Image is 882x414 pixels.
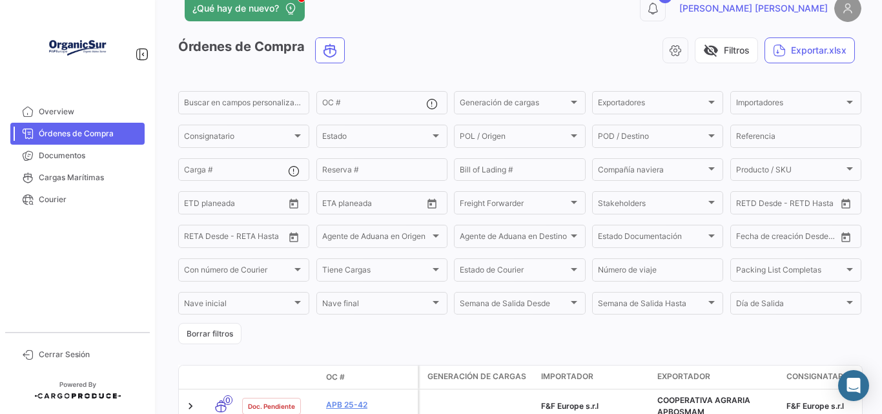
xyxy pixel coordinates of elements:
a: Cargas Marítimas [10,167,145,189]
span: [PERSON_NAME] [PERSON_NAME] [679,2,828,15]
span: Courier [39,194,139,205]
div: Abrir Intercom Messenger [838,370,869,401]
span: Órdenes de Compra [39,128,139,140]
span: ¿Qué hay de nuevo? [192,2,279,15]
datatable-header-cell: Modo de Transporte [205,372,237,382]
span: Estado [322,134,430,143]
input: Hasta [768,200,816,209]
span: Exportadores [598,100,706,109]
span: F&F Europe s.r.l [541,401,599,411]
span: Estado Documentación [598,234,706,243]
span: Documentos [39,150,139,161]
button: visibility_offFiltros [695,37,758,63]
button: Open calendar [284,227,303,247]
a: Courier [10,189,145,211]
span: Agente de Aduana en Destino [460,234,568,243]
datatable-header-cell: Exportador [652,366,781,389]
span: Agente de Aduana en Origen [322,234,430,243]
span: Stakeholders [598,200,706,209]
span: Tiene Cargas [322,267,430,276]
span: Estado de Courier [460,267,568,276]
input: Desde [736,234,759,243]
span: visibility_off [703,43,719,58]
span: Con número de Courier [184,267,292,276]
datatable-header-cell: Estado Doc. [237,372,321,382]
span: Importadores [736,100,844,109]
a: Expand/Collapse Row [184,400,197,413]
input: Hasta [216,200,264,209]
span: Exportador [657,371,710,382]
span: Consignatario [184,134,292,143]
input: Desde [322,200,345,209]
a: APB 25-42 [326,399,413,411]
span: POL / Origen [460,134,568,143]
a: Overview [10,101,145,123]
button: Exportar.xlsx [764,37,855,63]
button: Open calendar [836,194,856,213]
a: Documentos [10,145,145,167]
span: F&F Europe s.r.l [786,401,844,411]
span: Generación de cargas [460,100,568,109]
span: Generación de cargas [427,371,526,382]
span: Cargas Marítimas [39,172,139,183]
input: Desde [184,200,207,209]
a: Órdenes de Compra [10,123,145,145]
span: POD / Destino [598,134,706,143]
datatable-header-cell: Importador [536,366,652,389]
button: Open calendar [836,227,856,247]
input: Hasta [354,200,402,209]
button: Open calendar [284,194,303,213]
datatable-header-cell: Generación de cargas [420,366,536,389]
span: Día de Salida [736,301,844,310]
span: Overview [39,106,139,118]
button: Open calendar [422,194,442,213]
span: Freight Forwarder [460,200,568,209]
input: Desde [184,234,207,243]
button: Ocean [316,38,344,63]
span: Importador [541,371,593,382]
h3: Órdenes de Compra [178,37,349,63]
span: Nave inicial [184,301,292,310]
span: Packing List Completas [736,267,844,276]
span: 0 [223,395,232,405]
span: Consignatario [786,371,851,382]
span: Semana de Salida Hasta [598,301,706,310]
span: Producto / SKU [736,167,844,176]
img: Logo+OrganicSur.png [45,16,110,80]
span: Compañía naviera [598,167,706,176]
input: Hasta [216,234,264,243]
span: Cerrar Sesión [39,349,139,360]
input: Hasta [768,234,816,243]
input: Desde [736,200,759,209]
span: Semana de Salida Desde [460,301,568,310]
button: Borrar filtros [178,323,241,344]
datatable-header-cell: OC # [321,366,418,388]
span: OC # [326,371,345,383]
span: Nave final [322,301,430,310]
span: Doc. Pendiente [248,401,295,411]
